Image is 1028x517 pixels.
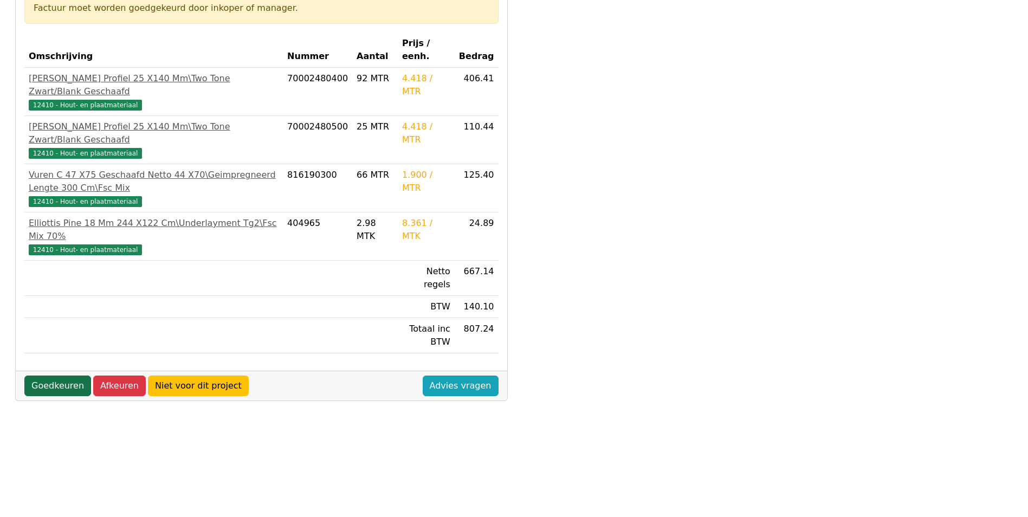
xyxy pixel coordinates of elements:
td: 125.40 [455,164,499,212]
div: 1.900 / MTR [402,169,450,195]
a: Goedkeuren [24,376,91,396]
span: 12410 - Hout- en plaatmateriaal [29,196,142,207]
td: BTW [398,296,455,318]
div: 8.361 / MTK [402,217,450,243]
td: 816190300 [283,164,352,212]
th: Nummer [283,33,352,68]
span: 12410 - Hout- en plaatmateriaal [29,244,142,255]
div: Factuur moet worden goedgekeurd door inkoper of manager. [34,2,489,15]
span: 12410 - Hout- en plaatmateriaal [29,148,142,159]
td: 70002480500 [283,116,352,164]
a: [PERSON_NAME] Profiel 25 X140 Mm\Two Tone Zwart/Blank Geschaafd12410 - Hout- en plaatmateriaal [29,72,279,111]
div: 2.98 MTK [357,217,393,243]
td: 110.44 [455,116,499,164]
div: [PERSON_NAME] Profiel 25 X140 Mm\Two Tone Zwart/Blank Geschaafd [29,72,279,98]
td: 140.10 [455,296,499,318]
a: Niet voor dit project [148,376,249,396]
div: 92 MTR [357,72,393,85]
div: [PERSON_NAME] Profiel 25 X140 Mm\Two Tone Zwart/Blank Geschaafd [29,120,279,146]
span: 12410 - Hout- en plaatmateriaal [29,100,142,111]
a: Vuren C 47 X75 Geschaafd Netto 44 X70\Geimpregneerd Lengte 300 Cm\Fsc Mix12410 - Hout- en plaatma... [29,169,279,208]
div: 4.418 / MTR [402,120,450,146]
th: Omschrijving [24,33,283,68]
td: Totaal inc BTW [398,318,455,353]
a: Elliottis Pine 18 Mm 244 X122 Cm\Underlayment Tg2\Fsc Mix 70%12410 - Hout- en plaatmateriaal [29,217,279,256]
td: 24.89 [455,212,499,261]
div: Elliottis Pine 18 Mm 244 X122 Cm\Underlayment Tg2\Fsc Mix 70% [29,217,279,243]
th: Bedrag [455,33,499,68]
td: 807.24 [455,318,499,353]
a: Advies vragen [423,376,499,396]
th: Prijs / eenh. [398,33,455,68]
td: Netto regels [398,261,455,296]
th: Aantal [352,33,398,68]
td: 667.14 [455,261,499,296]
div: 4.418 / MTR [402,72,450,98]
div: 25 MTR [357,120,393,133]
a: Afkeuren [93,376,146,396]
td: 406.41 [455,68,499,116]
div: Vuren C 47 X75 Geschaafd Netto 44 X70\Geimpregneerd Lengte 300 Cm\Fsc Mix [29,169,279,195]
td: 70002480400 [283,68,352,116]
div: 66 MTR [357,169,393,182]
td: 404965 [283,212,352,261]
a: [PERSON_NAME] Profiel 25 X140 Mm\Two Tone Zwart/Blank Geschaafd12410 - Hout- en plaatmateriaal [29,120,279,159]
